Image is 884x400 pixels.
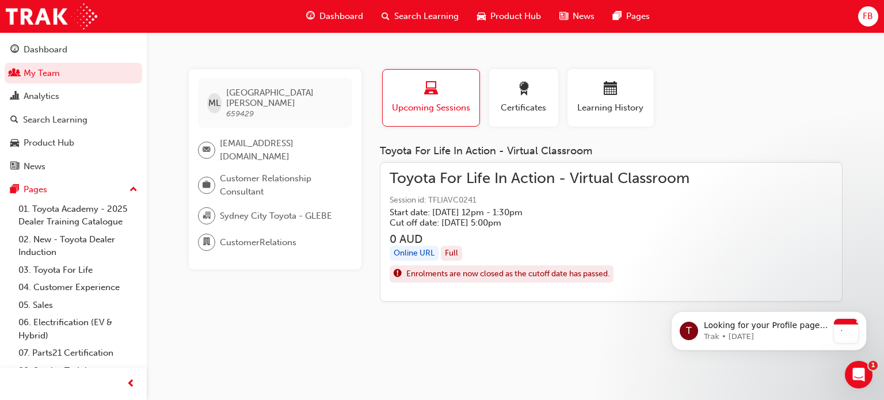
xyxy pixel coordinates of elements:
[573,10,595,23] span: News
[14,261,142,279] a: 03. Toyota For Life
[5,109,142,131] a: Search Learning
[390,194,689,207] span: Session id: TFLIAVC0241
[220,137,343,163] span: [EMAIL_ADDRESS][DOMAIN_NAME]
[24,136,74,150] div: Product Hub
[5,86,142,107] a: Analytics
[380,145,843,158] div: Toyota For Life In Action - Virtual Classroom
[845,361,872,388] iframe: Intercom live chat
[24,183,47,196] div: Pages
[24,160,45,173] div: News
[203,208,211,223] span: organisation-icon
[559,9,568,24] span: news-icon
[14,231,142,261] a: 02. New - Toyota Dealer Induction
[390,233,689,246] h3: 0 AUD
[604,5,659,28] a: pages-iconPages
[372,5,468,28] a: search-iconSearch Learning
[654,288,884,369] iframe: Intercom notifications message
[127,377,135,391] span: prev-icon
[208,97,220,110] span: ML
[220,172,343,198] span: Customer Relationship Consultant
[604,82,618,97] span: calendar-icon
[129,182,138,197] span: up-icon
[220,236,296,249] span: CustomerRelations
[24,90,59,103] div: Analytics
[868,361,878,370] span: 1
[203,178,211,193] span: briefcase-icon
[394,10,459,23] span: Search Learning
[5,156,142,177] a: News
[10,92,19,102] span: chart-icon
[390,207,671,218] h5: Start date: [DATE] 12pm - 1:30pm
[390,172,833,292] a: Toyota For Life In Action - Virtual ClassroomSession id: TFLIAVC0241Start date: [DATE] 12pm - 1:3...
[424,82,438,97] span: laptop-icon
[517,82,531,97] span: award-icon
[10,162,19,172] span: news-icon
[5,179,142,200] button: Pages
[390,218,671,228] h5: Cut off date: [DATE] 5:00pm
[10,185,19,195] span: pages-icon
[567,69,654,127] button: Learning History
[858,6,878,26] button: FB
[14,362,142,380] a: 08. Service Training
[468,5,550,28] a: car-iconProduct Hub
[14,200,142,231] a: 01. Toyota Academy - 2025 Dealer Training Catalogue
[319,10,363,23] span: Dashboard
[203,235,211,250] span: department-icon
[394,266,402,281] span: exclaim-icon
[477,9,486,24] span: car-icon
[10,68,19,79] span: people-icon
[390,246,439,261] div: Online URL
[406,268,609,281] span: Enrolments are now closed as the cutoff date has passed.
[24,43,67,56] div: Dashboard
[5,37,142,179] button: DashboardMy TeamAnalyticsSearch LearningProduct HubNews
[382,9,390,24] span: search-icon
[226,87,342,108] span: [GEOGRAPHIC_DATA] [PERSON_NAME]
[306,9,315,24] span: guage-icon
[5,132,142,154] a: Product Hub
[14,344,142,362] a: 07. Parts21 Certification
[498,101,550,115] span: Certificates
[14,279,142,296] a: 04. Customer Experience
[10,115,18,125] span: search-icon
[391,101,471,115] span: Upcoming Sessions
[10,138,19,148] span: car-icon
[863,10,873,23] span: FB
[489,69,558,127] button: Certificates
[5,39,142,60] a: Dashboard
[203,143,211,158] span: email-icon
[382,69,480,127] button: Upcoming Sessions
[613,9,622,24] span: pages-icon
[576,101,645,115] span: Learning History
[14,314,142,344] a: 06. Electrification (EV & Hybrid)
[626,10,650,23] span: Pages
[23,113,87,127] div: Search Learning
[226,109,254,119] span: 659429
[390,172,689,185] span: Toyota For Life In Action - Virtual Classroom
[297,5,372,28] a: guage-iconDashboard
[550,5,604,28] a: news-iconNews
[6,3,97,29] img: Trak
[220,209,332,223] span: Sydney City Toyota - GLEBE
[441,246,462,261] div: Full
[5,63,142,84] a: My Team
[10,45,19,55] span: guage-icon
[490,10,541,23] span: Product Hub
[14,296,142,314] a: 05. Sales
